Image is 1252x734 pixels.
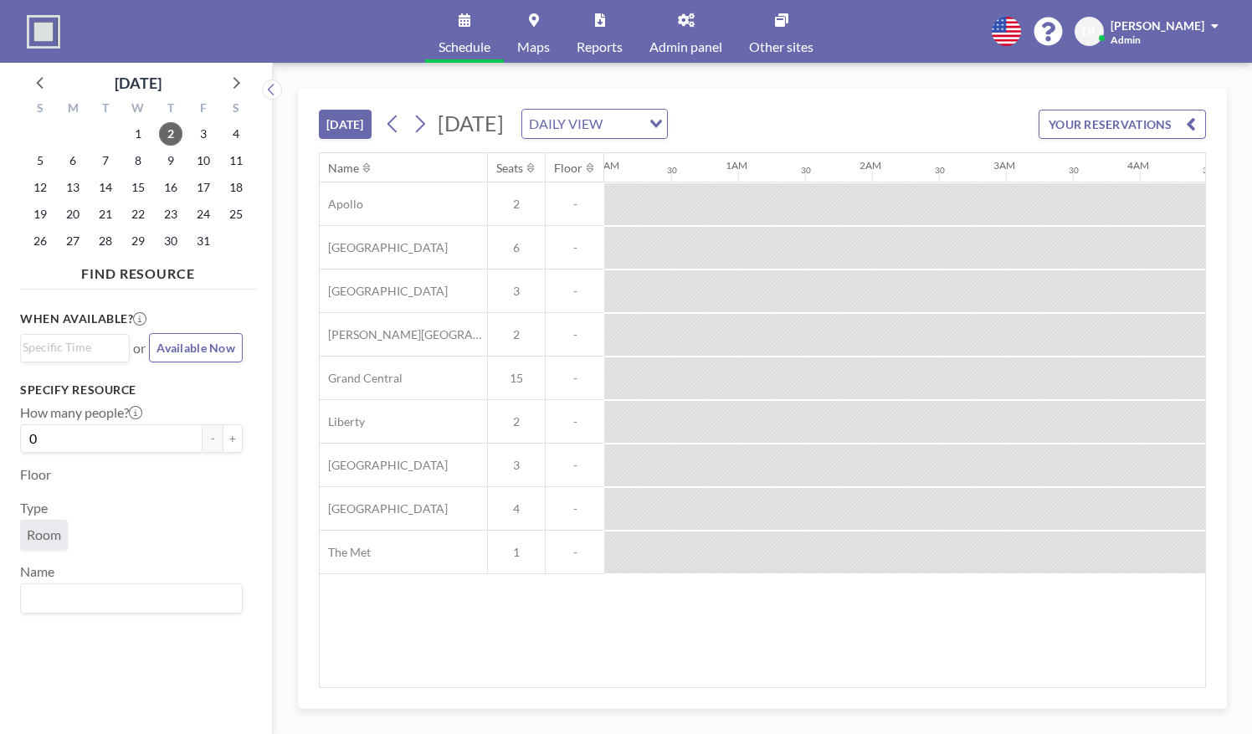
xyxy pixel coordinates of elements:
span: 4 [488,501,545,516]
span: - [546,197,604,212]
span: - [546,240,604,255]
div: Seats [496,161,523,176]
span: Admin [1111,33,1141,46]
span: 3 [488,458,545,473]
label: Type [20,500,48,516]
span: Maps [517,40,550,54]
div: S [219,99,252,121]
div: Search for option [21,584,242,613]
span: Friday, October 17, 2025 [192,176,215,199]
span: Monday, October 27, 2025 [61,229,85,253]
span: DAILY VIEW [526,113,606,135]
span: Monday, October 13, 2025 [61,176,85,199]
span: Monday, October 6, 2025 [61,149,85,172]
h3: Specify resource [20,382,243,398]
span: [DATE] [438,110,504,136]
span: [GEOGRAPHIC_DATA] [320,501,448,516]
span: 3 [488,284,545,299]
span: Grand Central [320,371,403,386]
span: - [546,371,604,386]
span: 2 [488,327,545,342]
div: W [122,99,155,121]
span: Saturday, October 25, 2025 [224,203,248,226]
div: T [154,99,187,121]
div: Floor [554,161,582,176]
div: F [187,99,219,121]
span: Friday, October 31, 2025 [192,229,215,253]
span: DT [1082,24,1096,39]
div: 30 [1069,165,1079,176]
span: - [546,458,604,473]
span: Saturday, October 11, 2025 [224,149,248,172]
div: T [90,99,122,121]
label: Floor [20,466,51,483]
span: Friday, October 3, 2025 [192,122,215,146]
span: Tuesday, October 21, 2025 [94,203,117,226]
div: 3AM [993,159,1015,172]
span: Friday, October 10, 2025 [192,149,215,172]
label: How many people? [20,404,142,421]
span: Available Now [156,341,235,355]
button: - [203,424,223,453]
span: Wednesday, October 22, 2025 [126,203,150,226]
span: - [546,545,604,560]
span: [PERSON_NAME] [1111,18,1204,33]
span: Sunday, October 12, 2025 [28,176,52,199]
div: 1AM [726,159,747,172]
div: 4AM [1127,159,1149,172]
span: 2 [488,414,545,429]
span: Thursday, October 16, 2025 [159,176,182,199]
span: Reports [577,40,623,54]
div: 30 [1203,165,1213,176]
button: + [223,424,243,453]
h4: FIND RESOURCE [20,259,256,282]
span: Thursday, October 9, 2025 [159,149,182,172]
span: Apollo [320,197,363,212]
span: Wednesday, October 29, 2025 [126,229,150,253]
span: 1 [488,545,545,560]
button: [DATE] [319,110,372,139]
input: Search for option [23,338,120,357]
span: Sunday, October 5, 2025 [28,149,52,172]
span: Admin panel [649,40,722,54]
span: or [133,340,146,357]
span: 6 [488,240,545,255]
span: Liberty [320,414,365,429]
span: Schedule [439,40,490,54]
span: - [546,501,604,516]
span: [GEOGRAPHIC_DATA] [320,458,448,473]
span: The Met [320,545,371,560]
span: - [546,327,604,342]
span: [PERSON_NAME][GEOGRAPHIC_DATA] [320,327,487,342]
span: Tuesday, October 28, 2025 [94,229,117,253]
label: Name [20,563,54,580]
button: YOUR RESERVATIONS [1039,110,1206,139]
span: Sunday, October 19, 2025 [28,203,52,226]
span: Thursday, October 23, 2025 [159,203,182,226]
span: Thursday, October 2, 2025 [159,122,182,146]
div: 30 [935,165,945,176]
div: Name [328,161,359,176]
span: Wednesday, October 8, 2025 [126,149,150,172]
span: Thursday, October 30, 2025 [159,229,182,253]
div: 2AM [859,159,881,172]
span: Wednesday, October 15, 2025 [126,176,150,199]
span: Monday, October 20, 2025 [61,203,85,226]
span: Tuesday, October 14, 2025 [94,176,117,199]
span: Room [27,526,61,542]
button: Available Now [149,333,243,362]
div: Search for option [522,110,667,138]
div: 12AM [592,159,619,172]
div: M [57,99,90,121]
span: Tuesday, October 7, 2025 [94,149,117,172]
span: Friday, October 24, 2025 [192,203,215,226]
div: Search for option [21,335,129,360]
span: [GEOGRAPHIC_DATA] [320,240,448,255]
span: Sunday, October 26, 2025 [28,229,52,253]
span: Saturday, October 4, 2025 [224,122,248,146]
span: - [546,284,604,299]
div: S [24,99,57,121]
span: 2 [488,197,545,212]
div: 30 [801,165,811,176]
div: 30 [667,165,677,176]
